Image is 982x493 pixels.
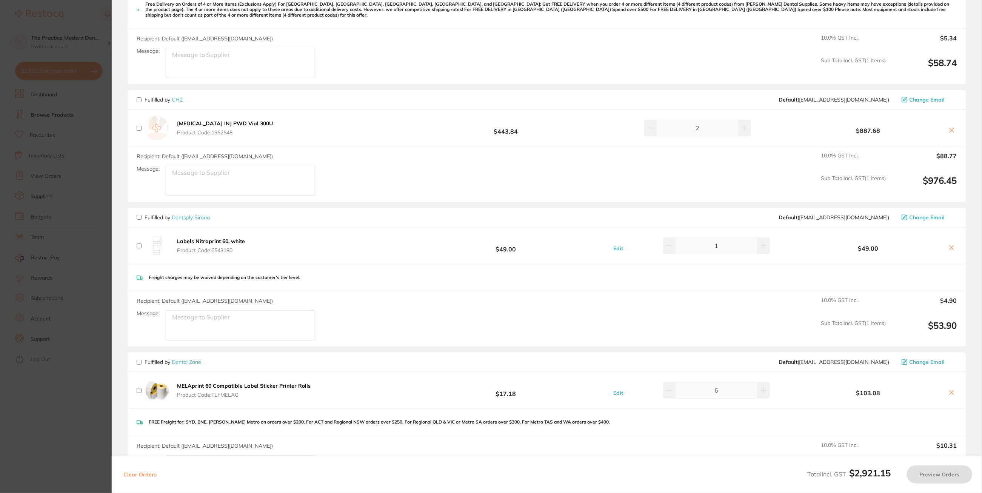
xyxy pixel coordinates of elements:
label: Message: [137,166,160,172]
output: $5.34 [892,35,957,51]
span: Recipient: Default ( [EMAIL_ADDRESS][DOMAIN_NAME] ) [137,153,273,160]
b: Default [779,96,798,103]
span: 10.0 % GST Incl. [821,442,886,459]
span: Change Email [910,214,945,220]
span: Change Email [910,359,945,365]
span: primarycare@ch2.net.au [779,97,890,103]
img: bmNxcGI3bA [145,234,169,258]
button: MELAprint 60 Compatible Label Sticker Printer Rolls Product Code:TLFMELAG [175,382,313,398]
button: Change Email [899,214,957,221]
span: Change Email [910,97,945,103]
p: FREE Freight for: SYD, BNE, [PERSON_NAME] Metro on orders over $200. For ACT and Regional NSW ord... [149,419,610,425]
p: Fulfilled by [145,97,183,103]
button: [MEDICAL_DATA] INJ PWD Vial 300U Product Code:1952548 [175,120,275,136]
output: $10.31 [892,442,957,459]
img: MW43eXRqZw [145,378,169,402]
span: 10.0 % GST Incl. [821,297,886,314]
button: Edit [611,245,625,252]
b: MELAprint 60 Compatible Label Sticker Printer Rolls [177,382,311,389]
label: Message: [137,455,160,462]
b: $2,921.15 [850,467,891,479]
span: Product Code: 6543180 [177,247,245,253]
span: 10.0 % GST Incl. [821,153,886,169]
b: $49.00 [793,245,944,252]
output: $4.90 [892,297,957,314]
output: $976.45 [892,175,957,196]
span: clientservices@dentsplysirona.com [779,214,890,220]
b: $887.68 [793,127,944,134]
span: Sub Total Incl. GST ( 1 Items) [821,175,886,196]
span: Recipient: Default ( [EMAIL_ADDRESS][DOMAIN_NAME] ) [137,35,273,42]
p: Fulfilled by [145,359,201,365]
span: 10.0 % GST Incl. [821,35,886,51]
b: $17.18 [424,384,588,397]
span: Product Code: 1952548 [177,129,273,136]
b: [MEDICAL_DATA] INJ PWD Vial 300U [177,120,273,127]
p: Fulfilled by [145,214,210,220]
span: Product Code: TLFMELAG [177,392,311,398]
b: $49.00 [424,239,588,253]
img: empty.jpg [145,116,169,140]
label: Message: [137,310,160,317]
span: Recipient: Default ( [EMAIL_ADDRESS][DOMAIN_NAME] ) [137,297,273,304]
button: Preview Orders [907,465,973,484]
span: Sub Total Incl. GST ( 1 Items) [821,320,886,341]
a: Dentsply Sirona [172,214,210,221]
b: $103.08 [793,390,944,396]
button: Change Email [899,359,957,365]
label: Message: [137,48,160,54]
button: Clear Orders [121,465,159,484]
b: Default [779,214,798,221]
output: $88.77 [892,153,957,169]
a: CH2 [172,96,183,103]
b: $443.84 [424,121,588,135]
p: Free Delivery on Orders of 4 or More Items (Exclusions Apply) For [GEOGRAPHIC_DATA], [GEOGRAPHIC_... [145,2,957,18]
p: Freight charges may be waived depending on the customer's tier level. [149,275,300,280]
span: Total Incl. GST [808,470,891,478]
span: hello@dentalzone.com.au [779,359,890,365]
span: Recipient: Default ( [EMAIL_ADDRESS][DOMAIN_NAME] ) [137,442,273,449]
output: $53.90 [892,320,957,341]
b: Labels Nitraprint 60, white [177,238,245,245]
output: $58.74 [892,57,957,78]
button: Labels Nitraprint 60, white Product Code:6543180 [175,238,247,254]
b: Default [779,359,798,365]
a: Dental Zone [172,359,201,365]
span: Sub Total Incl. GST ( 1 Items) [821,57,886,78]
button: Change Email [899,96,957,103]
button: Edit [611,390,625,396]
